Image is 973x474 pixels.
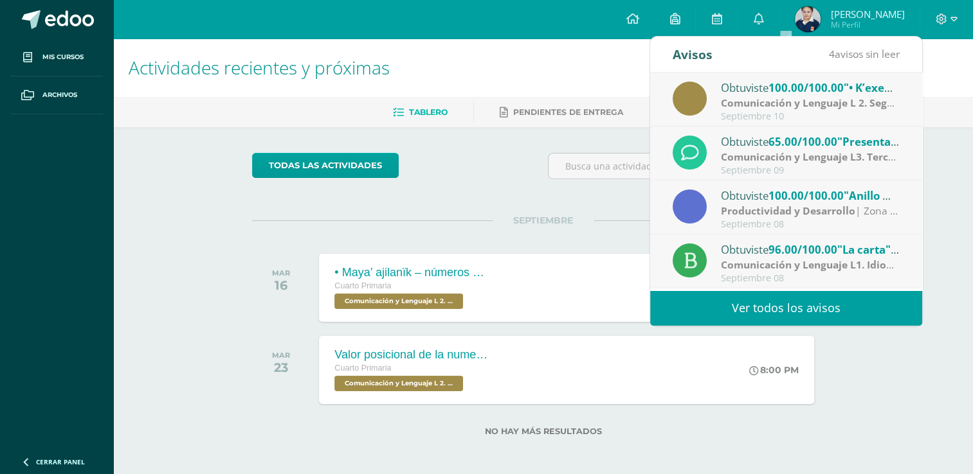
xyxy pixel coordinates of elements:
[721,96,900,110] div: | Zona
[830,8,904,21] span: [PERSON_NAME]
[721,187,900,204] div: Obtuviste en
[334,364,391,373] span: Cuarto Primaria
[721,204,900,218] div: | Zona 100
[829,47,900,61] span: avisos sin leer
[272,360,290,375] div: 23
[721,219,900,230] div: Septiembre 08
[129,55,390,80] span: Actividades recientes y próximas
[768,80,844,95] span: 100.00/100.00
[42,90,77,100] span: Archivos
[500,102,623,123] a: Pendientes de entrega
[844,188,969,203] span: "Anillo mágico crochet"
[409,107,448,117] span: Tablero
[334,266,489,279] div: • Maya’ ajilanïk – números mayas.
[721,150,900,164] div: | Zona
[721,258,947,272] strong: Comunicación y Lenguaje L1. Idioma Materno
[837,242,899,257] span: "La carta"
[768,134,837,149] span: 65.00/100.00
[721,204,855,218] strong: Productividad y Desarrollo
[721,150,936,164] strong: Comunicación y Lenguaje L3. Tercer Idioma
[721,111,900,122] div: Septiembre 10
[837,134,917,149] span: "Presentation"
[721,79,900,96] div: Obtuviste en
[721,96,950,110] strong: Comunicación y Lenguaje L 2. Segundo Idioma
[721,165,900,176] div: Septiembre 09
[10,76,103,114] a: Archivos
[252,153,399,178] a: todas las Actividades
[549,154,833,179] input: Busca una actividad próxima aquí...
[334,281,391,290] span: Cuarto Primaria
[493,215,594,226] span: SEPTIEMBRE
[334,376,463,391] span: Comunicación y Lenguaje L 2. Segundo Idioma 'B'
[272,351,290,360] div: MAR
[721,241,900,258] div: Obtuviste en
[393,102,448,123] a: Tablero
[673,37,713,72] div: Avisos
[721,133,900,150] div: Obtuviste en
[36,457,85,466] span: Cerrar panel
[749,364,799,376] div: 8:00 PM
[795,6,821,32] img: f7df81a86178540b9009ef69fb1440a2.png
[768,242,837,257] span: 96.00/100.00
[830,19,904,30] span: Mi Perfil
[768,188,844,203] span: 100.00/100.00
[721,258,900,272] div: | Zona 100
[42,52,84,62] span: Mis cursos
[272,277,290,293] div: 16
[10,39,103,76] a: Mis cursos
[252,426,834,436] label: No hay más resultados
[272,268,290,277] div: MAR
[334,294,463,309] span: Comunicación y Lenguaje L 2. Segundo Idioma 'B'
[513,107,623,117] span: Pendientes de entrega
[829,47,835,61] span: 4
[334,348,489,362] div: Valor posicional de la numeración Maya
[650,290,922,326] a: Ver todos los avisos
[721,273,900,284] div: Septiembre 08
